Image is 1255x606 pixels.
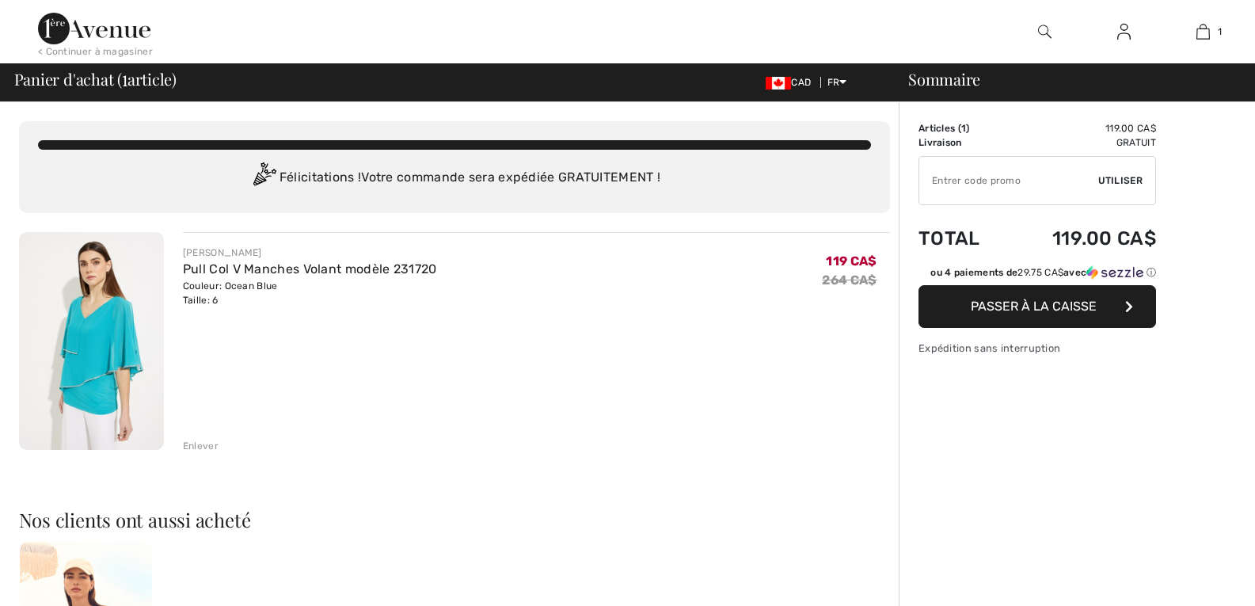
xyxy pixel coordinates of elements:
[1006,135,1156,150] td: Gratuit
[1017,267,1063,278] span: 29.75 CA$
[961,123,966,134] span: 1
[1196,22,1210,41] img: Mon panier
[918,135,1006,150] td: Livraison
[930,265,1156,280] div: ou 4 paiements de avec
[14,71,177,87] span: Panier d'achat ( article)
[1164,22,1242,41] a: 1
[1105,22,1143,42] a: Se connecter
[248,162,280,194] img: Congratulation2.svg
[38,13,150,44] img: 1ère Avenue
[38,162,871,194] div: Félicitations ! Votre commande sera expédiée GRATUITEMENT !
[918,265,1156,285] div: ou 4 paiements de29.75 CA$avecSezzle Cliquez pour en savoir plus sur Sezzle
[918,212,1006,265] td: Total
[918,285,1156,328] button: Passer à la caisse
[918,121,1006,135] td: Articles ( )
[1038,22,1052,41] img: recherche
[822,273,877,288] s: 264 CA$
[971,299,1097,314] span: Passer à la caisse
[19,232,164,450] img: Pull Col V Manches Volant modèle 231720
[19,510,890,529] h2: Nos clients ont aussi acheté
[827,77,847,88] span: FR
[1086,265,1143,280] img: Sezzle
[183,279,437,307] div: Couleur: Ocean Blue Taille: 6
[1218,25,1222,39] span: 1
[889,71,1245,87] div: Sommaire
[122,67,127,88] span: 1
[183,246,437,260] div: [PERSON_NAME]
[1006,212,1156,265] td: 119.00 CA$
[183,439,219,453] div: Enlever
[1098,173,1143,188] span: Utiliser
[38,44,153,59] div: < Continuer à magasiner
[918,341,1156,356] div: Expédition sans interruption
[1117,22,1131,41] img: Mes infos
[183,261,437,276] a: Pull Col V Manches Volant modèle 231720
[766,77,817,88] span: CAD
[919,157,1098,204] input: Code promo
[766,77,791,90] img: Canadian Dollar
[826,253,877,269] span: 119 CA$
[1006,121,1156,135] td: 119.00 CA$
